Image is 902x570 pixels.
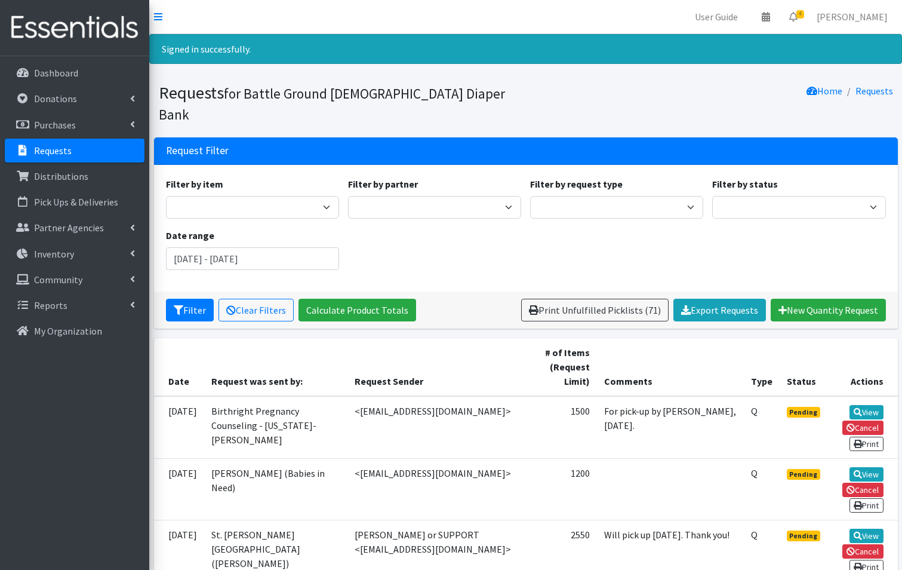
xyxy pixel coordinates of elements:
[528,458,596,520] td: 1200
[34,119,76,131] p: Purchases
[712,177,778,191] label: Filter by status
[806,85,842,97] a: Home
[159,85,505,123] small: for Battle Ground [DEMOGRAPHIC_DATA] Diaper Bank
[34,325,102,337] p: My Organization
[166,177,223,191] label: Filter by item
[849,437,883,451] a: Print
[5,164,144,188] a: Distributions
[5,268,144,292] a: Community
[166,247,339,270] input: January 1, 2011 - December 31, 2011
[34,299,67,311] p: Reports
[673,299,766,321] a: Export Requests
[154,396,204,458] td: [DATE]
[780,5,807,29] a: 4
[154,458,204,520] td: [DATE]
[751,467,758,479] abbr: Quantity
[5,113,144,137] a: Purchases
[204,396,348,458] td: Birthright Pregnancy Counseling - [US_STATE]-[PERSON_NAME]
[807,5,897,29] a: [PERSON_NAME]
[521,299,669,321] a: Print Unfulfilled Picklists (71)
[597,396,744,458] td: For pick-up by [PERSON_NAME], [DATE].
[347,338,528,396] th: Request Sender
[34,274,82,286] p: Community
[159,82,522,124] h1: Requests
[780,338,828,396] th: Status
[34,145,72,157] p: Requests
[849,467,883,482] a: View
[166,228,214,243] label: Date range
[5,61,144,85] a: Dashboard
[5,242,144,266] a: Inventory
[849,498,883,513] a: Print
[298,299,416,321] a: Calculate Product Totals
[154,338,204,396] th: Date
[787,469,821,480] span: Pending
[787,407,821,418] span: Pending
[34,67,78,79] p: Dashboard
[5,190,144,214] a: Pick Ups & Deliveries
[528,338,596,396] th: # of Items (Request Limit)
[842,421,883,435] a: Cancel
[771,299,886,321] a: New Quantity Request
[149,34,902,64] div: Signed in successfully.
[751,529,758,541] abbr: Quantity
[204,338,348,396] th: Request was sent by:
[842,483,883,497] a: Cancel
[787,531,821,541] span: Pending
[5,319,144,343] a: My Organization
[5,216,144,240] a: Partner Agencies
[347,458,528,520] td: <[EMAIL_ADDRESS][DOMAIN_NAME]>
[5,139,144,163] a: Requests
[528,396,596,458] td: 1500
[204,458,348,520] td: [PERSON_NAME] (Babies in Need)
[796,10,804,19] span: 4
[34,248,74,260] p: Inventory
[348,177,418,191] label: Filter by partner
[597,338,744,396] th: Comments
[5,293,144,317] a: Reports
[34,222,104,234] p: Partner Agencies
[849,529,883,543] a: View
[166,299,214,321] button: Filter
[827,338,897,396] th: Actions
[34,170,88,182] p: Distributions
[34,93,77,105] p: Donations
[5,8,144,48] img: HumanEssentials
[744,338,780,396] th: Type
[685,5,747,29] a: User Guide
[530,177,623,191] label: Filter by request type
[842,544,883,559] a: Cancel
[347,396,528,458] td: <[EMAIL_ADDRESS][DOMAIN_NAME]>
[855,85,893,97] a: Requests
[166,145,229,157] h3: Request Filter
[849,405,883,419] a: View
[5,87,144,111] a: Donations
[34,196,118,208] p: Pick Ups & Deliveries
[218,299,294,321] a: Clear Filters
[751,405,758,417] abbr: Quantity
